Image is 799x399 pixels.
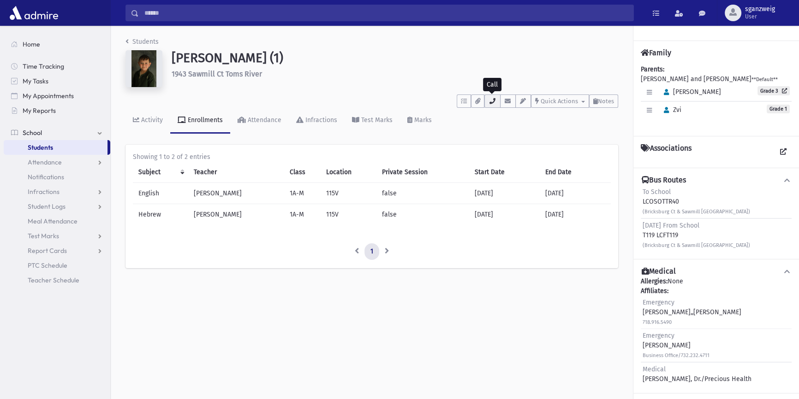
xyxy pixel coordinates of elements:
div: Activity [139,116,163,124]
a: My Reports [4,103,110,118]
span: Notifications [28,173,64,181]
span: Home [23,40,40,48]
a: Notifications [4,170,110,184]
td: false [376,183,469,204]
span: Students [28,143,53,152]
h4: Family [641,48,671,57]
a: Students [125,38,159,46]
td: 1A-M [284,183,321,204]
h6: 1943 Sawmill Ct Toms River [172,70,618,78]
span: Attendance [28,158,62,166]
a: Grade 3 [757,86,790,95]
a: Enrollments [170,108,230,134]
td: 115V [321,183,376,204]
td: false [376,204,469,225]
a: Activity [125,108,170,134]
a: Student Logs [4,199,110,214]
span: Time Tracking [23,62,64,70]
span: Meal Attendance [28,217,78,225]
td: [DATE] [469,183,540,204]
td: [PERSON_NAME] [188,183,284,204]
a: Marks [400,108,439,134]
span: Emergency [643,332,674,340]
div: Showing 1 to 2 of 2 entries [133,152,611,162]
span: My Appointments [23,92,74,100]
h4: Associations [641,144,692,160]
h4: Medical [642,267,676,276]
a: Students [4,140,107,155]
button: Notes [589,94,618,108]
span: User [745,13,775,20]
a: PTC Schedule [4,258,110,273]
span: Test Marks [28,232,59,240]
th: Class [284,162,321,183]
div: [PERSON_NAME], Dr./Precious Health [643,364,751,384]
span: My Reports [23,106,56,115]
th: Subject [133,162,188,183]
div: [PERSON_NAME] [643,331,710,360]
th: Teacher [188,162,284,183]
span: [DATE] From School [643,222,699,229]
span: sganzweig [745,6,775,13]
td: [PERSON_NAME] [188,204,284,225]
div: None [641,276,792,386]
span: School [23,129,42,137]
b: Allergies: [641,277,668,285]
a: Test Marks [345,108,400,134]
th: Start Date [469,162,540,183]
b: Affiliates: [641,287,668,295]
a: Test Marks [4,229,110,243]
span: Report Cards [28,246,67,255]
a: Meal Attendance [4,214,110,229]
div: Marks [412,116,432,124]
span: Emergency [643,299,674,306]
div: Test Marks [359,116,393,124]
div: Attendance [246,116,281,124]
th: Private Session [376,162,469,183]
button: Quick Actions [531,94,589,108]
span: Notes [598,98,614,105]
span: Grade 1 [767,105,790,113]
span: Teacher Schedule [28,276,79,284]
td: English [133,183,188,204]
td: 1A-M [284,204,321,225]
span: Zvi [660,106,681,114]
span: PTC Schedule [28,261,67,270]
button: Bus Routes [641,176,792,185]
div: Infractions [304,116,337,124]
a: Attendance [230,108,289,134]
a: My Tasks [4,74,110,88]
small: (Bricksburg Ct & Sawmill [GEOGRAPHIC_DATA]) [643,242,750,248]
div: Enrollments [186,116,223,124]
td: [DATE] [469,204,540,225]
a: School [4,125,110,140]
th: End Date [540,162,611,183]
span: To School [643,188,671,196]
small: 718.916.5490 [643,319,672,325]
a: Infractions [289,108,345,134]
div: [PERSON_NAME],,[PERSON_NAME] [643,298,741,327]
div: T119 LCFT119 [643,221,750,250]
span: Medical [643,365,666,373]
a: 1 [364,243,379,260]
span: Infractions [28,188,60,196]
span: Quick Actions [541,98,578,105]
td: Hebrew [133,204,188,225]
a: Home [4,37,110,52]
a: Attendance [4,155,110,170]
button: Medical [641,267,792,276]
th: Location [321,162,376,183]
td: [DATE] [540,204,611,225]
h1: [PERSON_NAME] (1) [172,50,618,66]
a: Infractions [4,184,110,199]
span: Student Logs [28,202,66,211]
a: Time Tracking [4,59,110,74]
a: Teacher Schedule [4,273,110,288]
small: (Bricksburg Ct & Sawmill [GEOGRAPHIC_DATA]) [643,209,750,215]
small: Business Office/732.232.4711 [643,352,710,358]
td: 115V [321,204,376,225]
div: LCOSOTTR40 [643,187,750,216]
img: AdmirePro [7,4,60,22]
b: Parents: [641,65,664,73]
a: My Appointments [4,88,110,103]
